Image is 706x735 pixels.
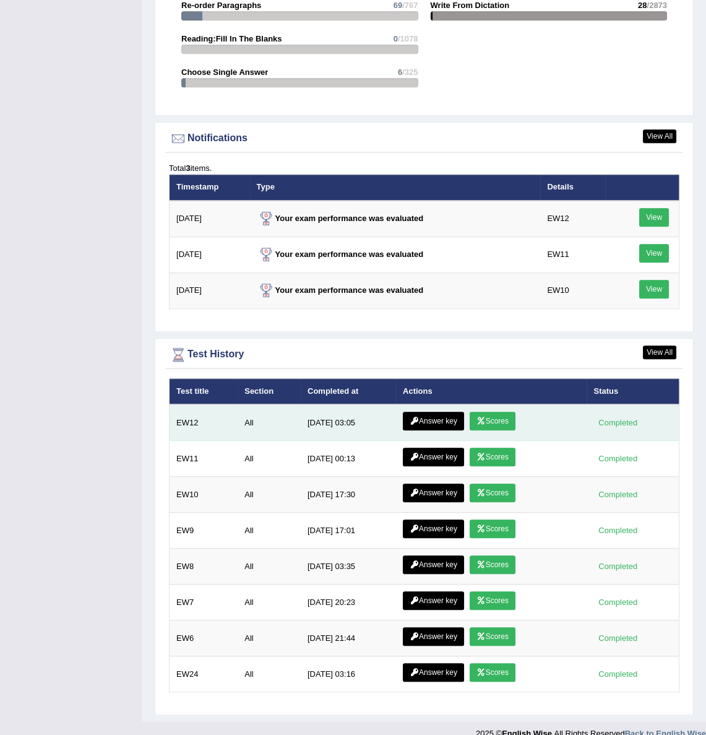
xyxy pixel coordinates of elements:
[396,378,587,404] th: Actions
[593,416,642,429] div: Completed
[540,272,605,308] td: EW10
[170,272,250,308] td: [DATE]
[238,441,301,477] td: All
[301,585,396,620] td: [DATE] 20:23
[402,1,418,10] span: /767
[593,524,642,537] div: Completed
[238,404,301,441] td: All
[170,237,250,272] td: [DATE]
[181,1,261,10] strong: Re-order Paragraphs
[593,668,642,681] div: Completed
[170,656,238,692] td: EW24
[587,378,679,404] th: Status
[257,250,424,259] strong: Your exam performance was evaluated
[403,448,464,466] a: Answer key
[170,585,238,620] td: EW7
[186,163,190,173] b: 3
[238,585,301,620] td: All
[394,34,398,43] span: 0
[470,627,515,646] a: Scores
[402,67,418,77] span: /325
[301,378,396,404] th: Completed at
[238,656,301,692] td: All
[639,244,669,263] a: View
[593,632,642,645] div: Completed
[301,549,396,585] td: [DATE] 03:35
[593,560,642,573] div: Completed
[170,201,250,237] td: [DATE]
[394,1,402,10] span: 69
[257,285,424,295] strong: Your exam performance was evaluated
[301,656,396,692] td: [DATE] 03:16
[593,596,642,609] div: Completed
[470,484,515,502] a: Scores
[643,129,676,143] a: View All
[639,208,669,227] a: View
[540,175,605,201] th: Details
[470,412,515,430] a: Scores
[403,412,464,430] a: Answer key
[403,520,464,538] a: Answer key
[181,34,282,43] strong: Reading:Fill In The Blanks
[238,513,301,549] td: All
[238,549,301,585] td: All
[647,1,667,10] span: /2873
[643,346,676,359] a: View All
[169,346,679,364] div: Test History
[639,280,669,298] a: View
[170,549,238,585] td: EW8
[540,237,605,272] td: EW11
[250,175,541,201] th: Type
[470,663,515,682] a: Scores
[403,591,464,610] a: Answer key
[238,620,301,656] td: All
[170,378,238,404] th: Test title
[398,67,402,77] span: 6
[170,477,238,513] td: EW10
[301,404,396,441] td: [DATE] 03:05
[638,1,647,10] span: 28
[470,520,515,538] a: Scores
[301,620,396,656] td: [DATE] 21:44
[398,34,418,43] span: /1078
[170,404,238,441] td: EW12
[170,441,238,477] td: EW11
[170,513,238,549] td: EW9
[169,129,679,148] div: Notifications
[170,620,238,656] td: EW6
[470,591,515,610] a: Scores
[181,67,268,77] strong: Choose Single Answer
[301,441,396,477] td: [DATE] 00:13
[403,555,464,574] a: Answer key
[403,663,464,682] a: Answer key
[257,214,424,223] strong: Your exam performance was evaluated
[238,477,301,513] td: All
[238,378,301,404] th: Section
[301,477,396,513] td: [DATE] 17:30
[470,555,515,574] a: Scores
[540,201,605,237] td: EW12
[431,1,510,10] strong: Write From Dictation
[593,488,642,501] div: Completed
[169,162,679,174] div: Total items.
[470,448,515,466] a: Scores
[403,484,464,502] a: Answer key
[593,452,642,465] div: Completed
[170,175,250,201] th: Timestamp
[301,513,396,549] td: [DATE] 17:01
[403,627,464,646] a: Answer key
